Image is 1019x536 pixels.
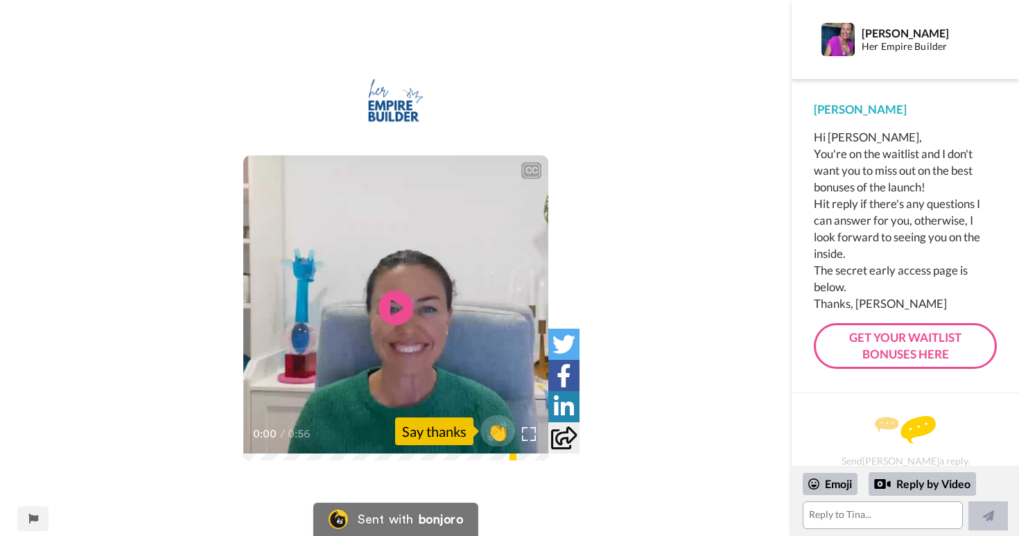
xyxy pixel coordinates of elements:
[358,513,413,526] div: Sent with
[810,417,1000,465] div: Send [PERSON_NAME] a reply.
[862,26,996,40] div: [PERSON_NAME]
[480,415,515,447] button: 👏
[253,426,277,442] span: 0:00
[875,416,936,444] img: message.svg
[869,472,976,496] div: Reply by Video
[480,420,515,442] span: 👏
[803,473,857,495] div: Emoji
[814,323,997,370] a: GET YOUR WAITLIST BONUSES HERE
[313,503,478,536] a: Bonjoro LogoSent withbonjoro
[368,72,424,128] img: 9ca4374a-b05b-4439-b0e6-ff583a8ba60a
[874,476,891,492] div: Reply by Video
[288,426,312,442] span: 0:56
[329,510,348,529] img: Bonjoro Logo
[523,164,540,178] div: CC
[814,101,997,118] div: [PERSON_NAME]
[814,129,997,312] div: Hi [PERSON_NAME], You're on the waitlist and I don't want you to miss out on the best bonuses of ...
[862,41,996,53] div: Her Empire Builder
[395,417,473,445] div: Say thanks
[280,426,285,442] span: /
[821,23,855,56] img: Profile Image
[522,427,536,441] img: Full screen
[419,513,463,526] div: bonjoro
